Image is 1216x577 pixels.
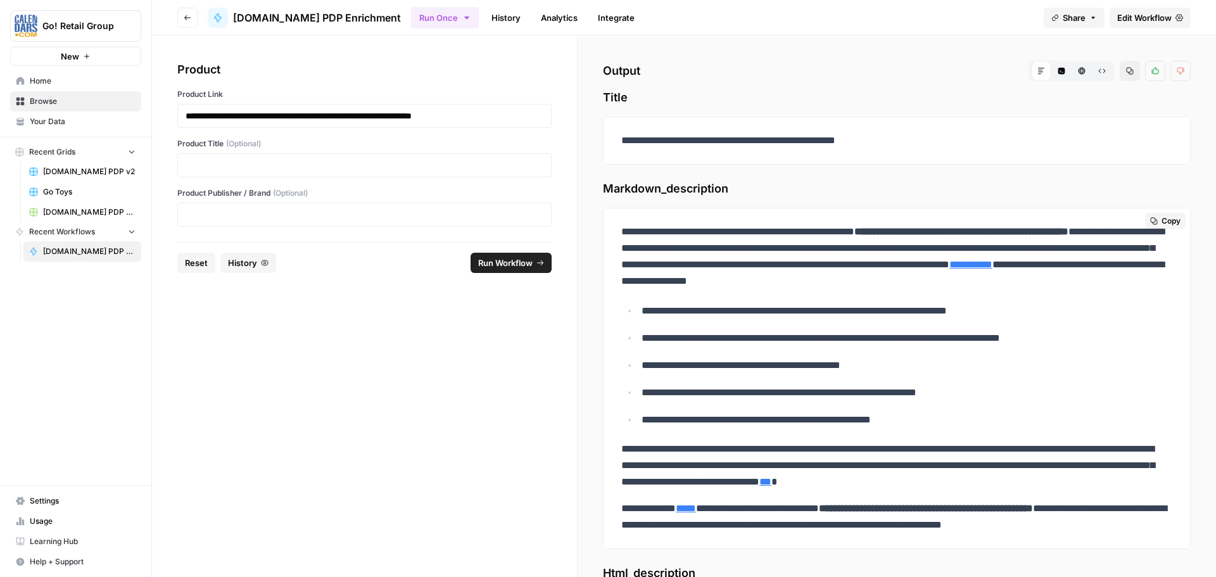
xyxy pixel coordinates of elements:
a: History [484,8,528,28]
span: Recent Grids [29,146,75,158]
span: Learning Hub [30,536,136,547]
button: Copy [1145,213,1186,229]
button: Run Workflow [471,253,552,273]
span: [DOMAIN_NAME] PDP Enrichment [43,246,136,257]
label: Product Link [177,89,552,100]
span: New [61,50,79,63]
button: Run Once [411,7,479,29]
span: History [228,257,257,269]
span: Markdown_description [603,180,1191,198]
span: Edit Workflow [1117,11,1172,24]
a: Your Data [10,111,141,132]
a: Learning Hub [10,531,141,552]
span: Title [603,89,1191,106]
span: Usage [30,516,136,527]
a: Integrate [590,8,642,28]
a: Analytics [533,8,585,28]
span: Home [30,75,136,87]
a: Browse [10,91,141,111]
a: Usage [10,511,141,531]
span: [DOMAIN_NAME] PDP Enrichment [233,10,401,25]
span: Share [1063,11,1086,24]
span: Settings [30,495,136,507]
span: Reset [185,257,208,269]
span: [DOMAIN_NAME] PDP Enrichment Grid [43,206,136,218]
span: (Optional) [273,187,308,199]
a: [DOMAIN_NAME] PDP Enrichment [208,8,401,28]
span: Copy [1162,215,1181,227]
span: Your Data [30,116,136,127]
a: [DOMAIN_NAME] PDP v2 [23,162,141,182]
a: Home [10,71,141,91]
button: Reset [177,253,215,273]
span: [DOMAIN_NAME] PDP v2 [43,166,136,177]
a: Settings [10,491,141,511]
a: Edit Workflow [1110,8,1191,28]
button: Recent Grids [10,143,141,162]
button: History [220,253,276,273]
label: Product Title [177,138,552,149]
button: Workspace: Go! Retail Group [10,10,141,42]
span: Go Toys [43,186,136,198]
span: Browse [30,96,136,107]
span: Help + Support [30,556,136,567]
div: Product [177,61,552,79]
span: Go! Retail Group [42,20,119,32]
label: Product Publisher / Brand [177,187,552,199]
span: Recent Workflows [29,226,95,238]
button: Share [1044,8,1105,28]
a: [DOMAIN_NAME] PDP Enrichment [23,241,141,262]
button: Recent Workflows [10,222,141,241]
h2: Output [603,61,1191,81]
button: Help + Support [10,552,141,572]
span: Run Workflow [478,257,533,269]
button: New [10,47,141,66]
span: (Optional) [226,138,261,149]
img: Go! Retail Group Logo [15,15,37,37]
a: Go Toys [23,182,141,202]
a: [DOMAIN_NAME] PDP Enrichment Grid [23,202,141,222]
